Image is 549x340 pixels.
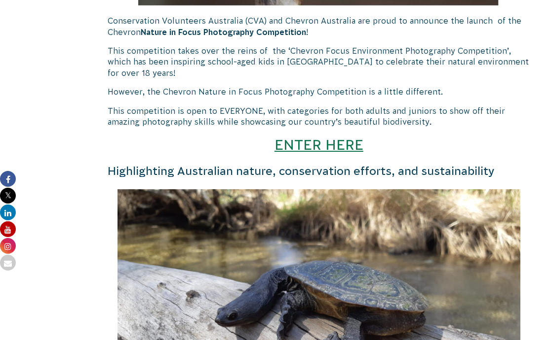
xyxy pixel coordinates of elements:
[108,105,530,128] p: This competition is open to EVERYONE, with categories for both adults and juniors to show off the...
[108,165,495,177] span: Highlighting Australian nature, conservation efforts, and sustainability
[108,86,530,97] p: However, the Chevron Nature in Focus Photography Competition is a little different.
[108,45,530,78] p: This competition takes over the reins of the ‘Chevron Focus Environment Photography Competition’,...
[274,136,363,153] a: ENTER HERE
[141,28,306,36] strong: Nature in Focus Photography Competition
[108,15,530,37] p: Conservation Volunteers Australia (CVA) and Chevron Australia are proud to announce the launch of...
